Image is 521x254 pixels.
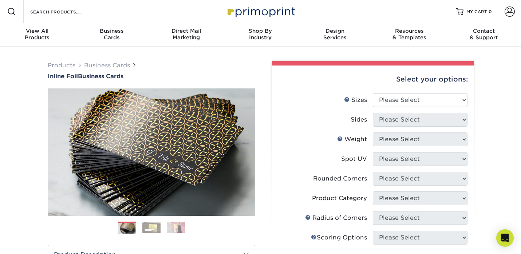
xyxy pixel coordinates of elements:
[351,115,367,124] div: Sides
[372,23,446,47] a: Resources& Templates
[74,28,149,41] div: Cards
[447,23,521,47] a: Contact& Support
[223,28,297,41] div: Industry
[305,214,367,222] div: Radius of Corners
[313,174,367,183] div: Rounded Corners
[311,233,367,242] div: Scoring Options
[149,28,223,34] span: Direct Mail
[223,28,297,34] span: Shop By
[223,23,297,47] a: Shop ByIndustry
[372,28,446,34] span: Resources
[118,219,136,237] img: Business Cards 01
[142,222,161,233] img: Business Cards 02
[149,28,223,41] div: Marketing
[149,23,223,47] a: Direct MailMarketing
[48,73,78,80] span: Inline Foil
[29,7,100,16] input: SEARCH PRODUCTS.....
[337,135,367,144] div: Weight
[447,28,521,41] div: & Support
[312,194,367,203] div: Product Category
[298,28,372,41] div: Services
[278,66,468,93] div: Select your options:
[224,4,297,19] img: Primoprint
[344,96,367,104] div: Sizes
[372,28,446,41] div: & Templates
[489,9,492,14] span: 0
[341,155,367,163] div: Spot UV
[48,62,75,69] a: Products
[167,222,185,233] img: Business Cards 03
[496,229,514,247] div: Open Intercom Messenger
[298,28,372,34] span: Design
[48,73,255,80] h1: Business Cards
[74,28,149,34] span: Business
[466,9,487,15] span: MY CART
[74,23,149,47] a: BusinessCards
[84,62,130,69] a: Business Cards
[298,23,372,47] a: DesignServices
[48,73,255,80] a: Inline FoilBusiness Cards
[447,28,521,34] span: Contact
